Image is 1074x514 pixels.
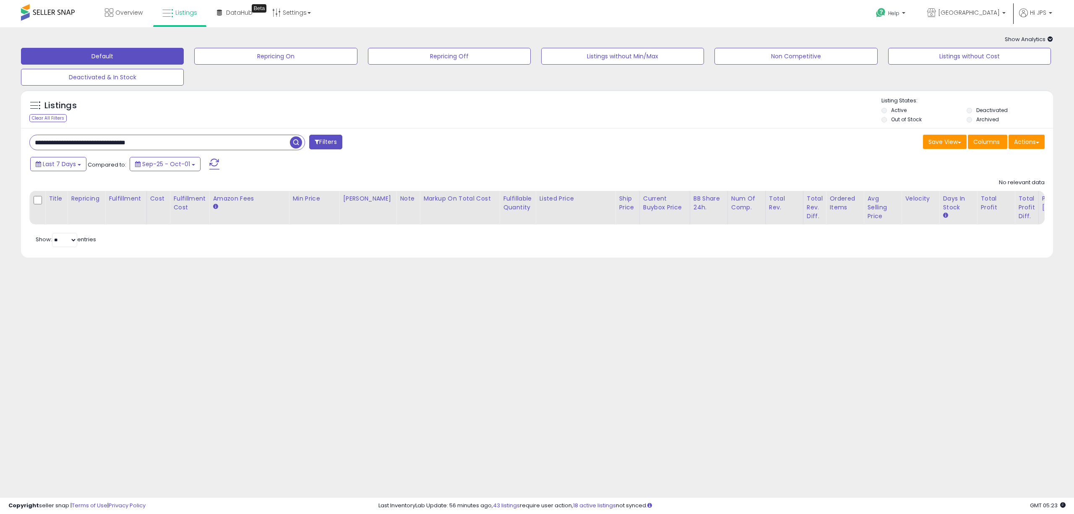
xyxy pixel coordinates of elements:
[49,194,64,203] div: Title
[503,194,532,212] div: Fulfillable Quantity
[643,194,686,212] div: Current Buybox Price
[905,194,936,203] div: Velocity
[731,194,762,212] div: Num of Comp.
[999,179,1045,187] div: No relevant data
[368,48,531,65] button: Repricing Off
[109,194,143,203] div: Fulfillment
[968,135,1007,149] button: Columns
[888,48,1051,65] button: Listings without Cost
[869,1,914,27] a: Help
[88,161,126,169] span: Compared to:
[829,194,860,212] div: Ordered Items
[130,157,201,171] button: Sep-25 - Oct-01
[1030,8,1046,17] span: Hi JPS
[923,135,967,149] button: Save View
[213,194,285,203] div: Amazon Fees
[43,160,76,168] span: Last 7 Days
[938,8,1000,17] span: [GEOGRAPHIC_DATA]
[173,194,206,212] div: Fulfillment Cost
[769,194,800,212] div: Total Rev.
[1019,8,1052,27] a: Hi JPS
[714,48,877,65] button: Non Competitive
[619,194,636,212] div: Ship Price
[888,10,899,17] span: Help
[420,191,500,224] th: The percentage added to the cost of goods (COGS) that forms the calculator for Min & Max prices.
[973,138,1000,146] span: Columns
[541,48,704,65] button: Listings without Min/Max
[142,160,190,168] span: Sep-25 - Oct-01
[175,8,197,17] span: Listings
[30,157,86,171] button: Last 7 Days
[807,194,823,221] div: Total Rev. Diff.
[976,107,1008,114] label: Deactivated
[867,194,898,221] div: Avg Selling Price
[115,8,143,17] span: Overview
[943,212,948,219] small: Days In Stock.
[943,194,973,212] div: Days In Stock
[693,194,724,212] div: BB Share 24h.
[400,194,416,203] div: Note
[891,107,907,114] label: Active
[423,194,496,203] div: Markup on Total Cost
[71,194,102,203] div: Repricing
[292,194,336,203] div: Min Price
[252,4,266,13] div: Tooltip anchor
[150,194,167,203] div: Cost
[21,48,184,65] button: Default
[309,135,342,149] button: Filters
[1005,35,1053,43] span: Show Analytics
[21,69,184,86] button: Deactivated & In Stock
[36,235,96,243] span: Show: entries
[29,114,67,122] div: Clear All Filters
[876,8,886,18] i: Get Help
[539,194,612,203] div: Listed Price
[343,194,393,203] div: [PERSON_NAME]
[194,48,357,65] button: Repricing On
[1009,135,1045,149] button: Actions
[1018,194,1035,221] div: Total Profit Diff.
[226,8,253,17] span: DataHub
[881,97,1053,105] p: Listing States:
[976,116,999,123] label: Archived
[980,194,1011,212] div: Total Profit
[213,203,218,211] small: Amazon Fees.
[891,116,922,123] label: Out of Stock
[44,100,77,112] h5: Listings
